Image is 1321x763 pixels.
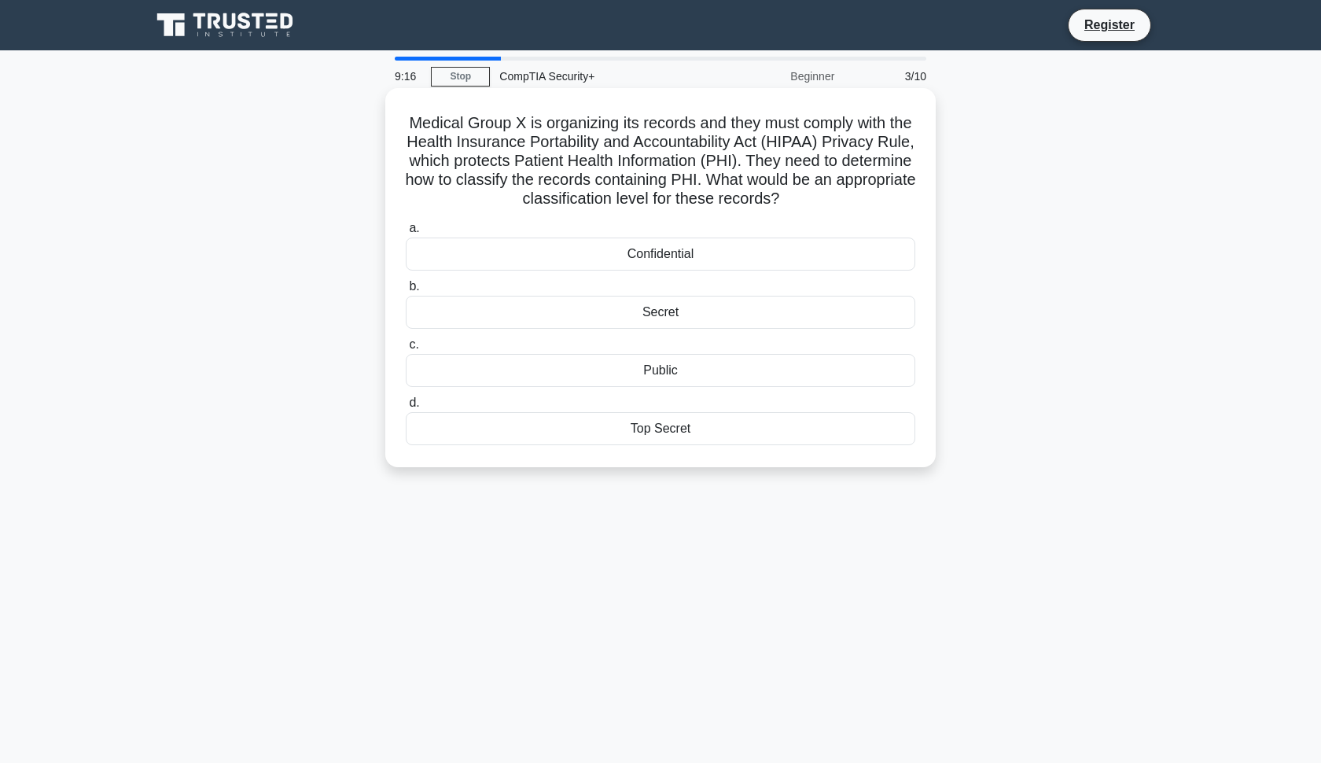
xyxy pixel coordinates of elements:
div: Beginner [706,61,844,92]
h5: Medical Group X is organizing its records and they must comply with the Health Insurance Portabil... [404,113,917,209]
a: Stop [431,67,490,87]
div: 9:16 [385,61,431,92]
a: Register [1075,15,1144,35]
div: CompTIA Security+ [490,61,706,92]
div: Secret [406,296,915,329]
span: d. [409,396,419,409]
div: 3/10 [844,61,936,92]
span: b. [409,279,419,293]
div: Top Secret [406,412,915,445]
div: Public [406,354,915,387]
span: c. [409,337,418,351]
div: Confidential [406,238,915,271]
span: a. [409,221,419,234]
